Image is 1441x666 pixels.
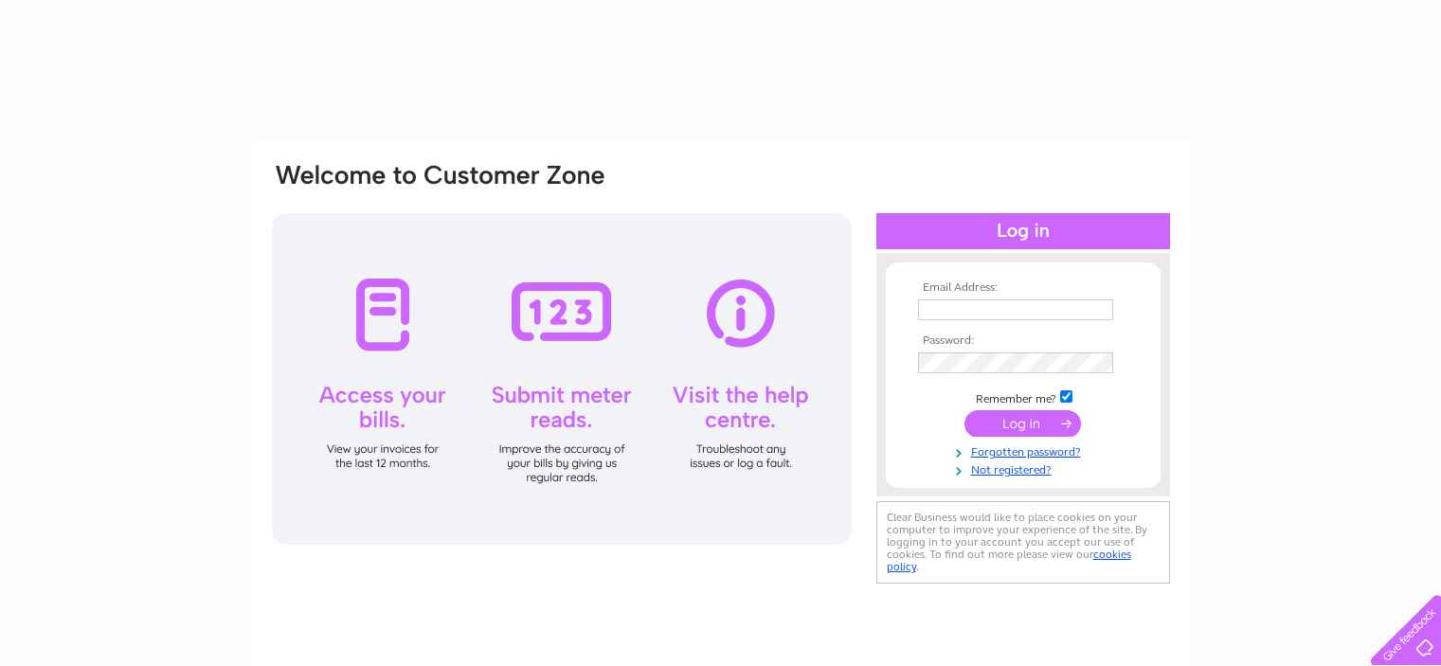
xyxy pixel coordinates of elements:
div: Clear Business would like to place cookies on your computer to improve your experience of the sit... [876,501,1170,584]
th: Password: [913,334,1133,348]
a: Not registered? [918,459,1133,477]
td: Remember me? [913,387,1133,406]
input: Submit [964,410,1081,437]
th: Email Address: [913,281,1133,295]
a: Forgotten password? [918,441,1133,459]
a: cookies policy [887,548,1131,573]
